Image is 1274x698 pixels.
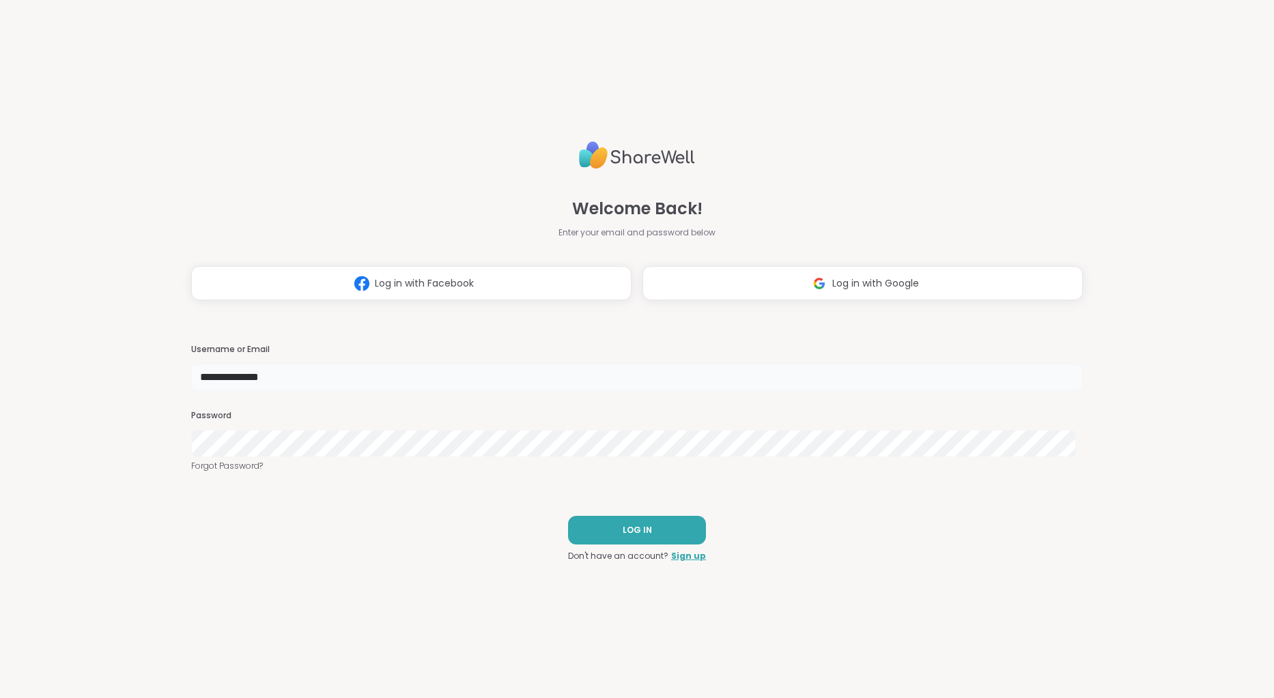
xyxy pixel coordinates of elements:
img: ShareWell Logomark [349,271,375,296]
h3: Username or Email [191,344,1083,355]
img: ShareWell Logo [579,136,695,175]
span: Log in with Facebook [375,276,474,291]
button: LOG IN [568,516,706,544]
span: Don't have an account? [568,550,668,562]
span: LOG IN [623,524,652,536]
span: Welcome Back! [572,197,703,221]
button: Log in with Facebook [191,266,632,300]
button: Log in with Google [642,266,1083,300]
span: Log in with Google [832,276,919,291]
h3: Password [191,410,1083,422]
a: Forgot Password? [191,460,1083,472]
img: ShareWell Logomark [806,271,832,296]
a: Sign up [671,550,706,562]
span: Enter your email and password below [558,227,716,239]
